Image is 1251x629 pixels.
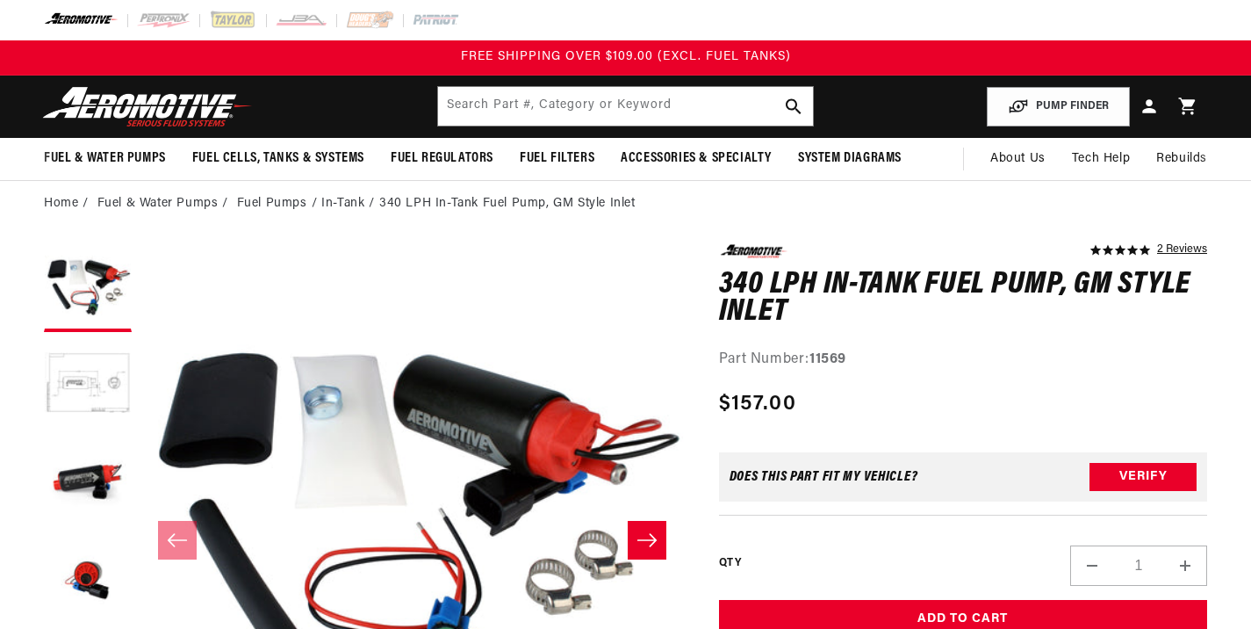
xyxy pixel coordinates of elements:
span: About Us [990,152,1046,165]
div: Does This part fit My vehicle? [730,470,918,484]
button: Load image 3 in gallery view [44,437,132,525]
button: search button [774,87,813,126]
button: Load image 1 in gallery view [44,244,132,332]
summary: Fuel Regulators [377,138,507,179]
a: Fuel Pumps [237,194,307,213]
summary: Accessories & Specialty [608,138,785,179]
input: Search by Part Number, Category or Keyword [438,87,812,126]
button: Load image 2 in gallery view [44,341,132,429]
a: 2 reviews [1157,244,1207,257]
button: Load image 4 in gallery view [44,534,132,622]
span: Accessories & Specialty [621,149,772,168]
a: Fuel & Water Pumps [97,194,219,213]
nav: breadcrumbs [44,194,1207,213]
li: In-Tank [321,194,379,213]
summary: Fuel & Water Pumps [31,138,179,179]
a: About Us [977,138,1059,180]
summary: System Diagrams [785,138,915,179]
div: Part Number: [719,349,1207,372]
span: $157.00 [719,388,796,420]
button: PUMP FINDER [987,87,1130,127]
h1: 340 LPH In-Tank Fuel Pump, GM Style Inlet [719,271,1207,327]
button: Slide left [158,521,197,560]
summary: Tech Help [1059,138,1143,180]
summary: Fuel Filters [507,138,608,179]
span: System Diagrams [798,149,902,168]
button: Slide right [628,521,666,560]
span: Fuel Regulators [391,149,493,168]
span: Fuel Filters [520,149,594,168]
span: Fuel & Water Pumps [44,149,166,168]
summary: Fuel Cells, Tanks & Systems [179,138,377,179]
li: 340 LPH In-Tank Fuel Pump, GM Style Inlet [379,194,636,213]
a: Home [44,194,78,213]
strong: 11569 [809,352,846,366]
button: Verify [1089,463,1197,491]
span: FREE SHIPPING OVER $109.00 (EXCL. FUEL TANKS) [461,50,791,63]
img: Aeromotive [38,86,257,127]
label: QTY [719,556,741,571]
span: Fuel Cells, Tanks & Systems [192,149,364,168]
span: Rebuilds [1156,149,1207,169]
summary: Rebuilds [1143,138,1220,180]
span: Tech Help [1072,149,1130,169]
